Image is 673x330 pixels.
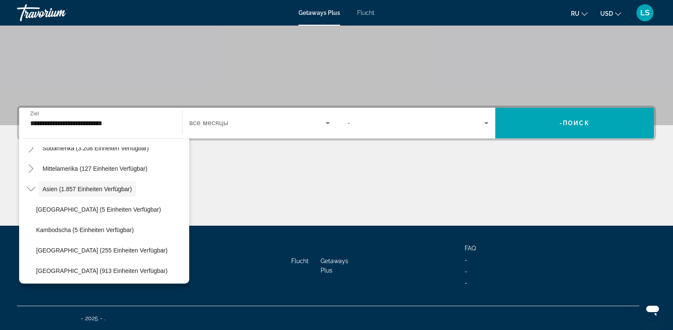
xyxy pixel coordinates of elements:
span: ru [571,10,579,17]
iframe: Schaltfläche zum Öffnen des Messaging-Fensters [639,296,666,323]
button: Asien (1.857 Einheiten verfügbar) [38,181,136,197]
span: [GEOGRAPHIC_DATA] (255 Einheiten verfügbar) [36,247,168,254]
span: [GEOGRAPHIC_DATA] (5 Einheiten verfügbar) [36,206,161,213]
button: Kambodscha (5 Einheiten verfügbar) [32,222,189,238]
span: - [559,120,590,126]
span: USD [600,10,613,17]
div: Suche Widget [19,108,654,138]
button: Südamerika (3.208 Einheiten verfügbar) [38,141,153,156]
span: все месяцы [189,119,228,126]
a: - [465,268,467,275]
span: Mittelamerika (127 Einheiten verfügbar) [43,165,148,172]
button: Währung ändern [600,7,621,20]
span: LS [640,9,650,17]
a: - [465,279,467,286]
span: Asien (1.857 Einheiten verfügbar) [43,186,132,192]
a: Flucht [357,9,375,16]
button: Benutzermenü [634,4,656,22]
span: Ziel [30,111,39,116]
span: Kambodscha (5 Einheiten verfügbar) [36,227,134,233]
button: [GEOGRAPHIC_DATA] (5 Einheiten verfügbar) [32,202,189,217]
button: [GEOGRAPHIC_DATA] (255 Einheiten verfügbar) [32,243,189,258]
a: Getaways Plus [298,9,340,16]
a: Flucht [291,258,309,264]
span: [GEOGRAPHIC_DATA] (913 Einheiten verfügbar) [36,267,168,274]
button: Mittelamerika (127 Einheiten verfügbar) [38,161,152,176]
button: -Поиск [495,108,654,138]
span: - 2025 - . [81,315,105,321]
span: Südamerika (3.208 Einheiten verfügbar) [43,145,149,152]
span: - [348,119,350,126]
a: Getaways Plus [321,258,348,274]
span: Поиск [563,120,590,126]
button: [GEOGRAPHIC_DATA] (913 Einheiten verfügbar) [32,263,189,278]
button: Toggle Mittelamerika (127 Einheiten verfügbar) [23,161,38,176]
a: FAQ [465,245,476,252]
button: Toggle Asia (1.857 Einheiten verfügbar) [23,182,38,197]
a: Travorium [17,2,102,24]
a: - [465,256,467,263]
button: Toggle South America (3.208 Einheiten verfügbar) [23,141,38,156]
button: Sprache ändern [571,7,588,20]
